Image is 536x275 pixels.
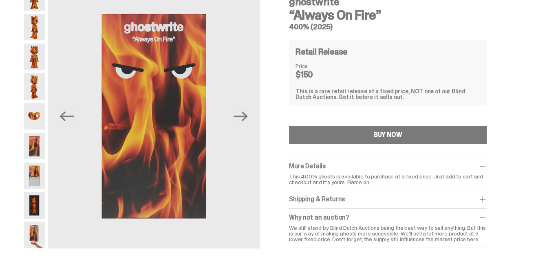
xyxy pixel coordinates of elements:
[24,163,45,189] img: Always-On-Fire---Website-Archive.2494X.png
[289,9,487,22] h3: “Always On Fire”
[24,103,45,130] img: Always-On-Fire---Website-Archive.2490X.png
[296,70,336,79] dd: $150
[24,222,45,248] img: Always-On-Fire---Website-Archive.2522XX.png
[289,23,487,31] h5: 400% (2025)
[24,14,45,40] img: Always-On-Fire---Website-Archive.2485X.png
[24,133,45,159] img: Always-On-Fire---Website-Archive.2491X.png
[58,107,76,125] button: Previous
[24,192,45,218] img: Always-On-Fire---Website-Archive.2497X.png
[289,195,487,203] div: Shipping & Returns
[24,44,45,70] img: Always-On-Fire---Website-Archive.2487X.png
[289,213,487,222] div: Why not an auction?
[289,225,487,242] div: We still stand by Blind Dutch Auctions being the best way to sell anything. But this is our way o...
[289,126,487,144] button: BUY NOW
[296,63,336,69] dt: Price
[374,132,402,138] div: BUY NOW
[296,48,347,56] h4: Retail Release
[24,73,45,100] img: Always-On-Fire---Website-Archive.2489X.png
[338,93,404,101] span: Get it before it sells out.
[289,162,326,170] span: More Details
[289,174,487,185] p: This 400% ghosts is available to purchase at a fixed price. Just add to cart and checkout and it'...
[232,107,250,125] button: Next
[296,88,480,100] div: This is a rare retail release at a fixed price, NOT one of our Blind Dutch Auctions.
